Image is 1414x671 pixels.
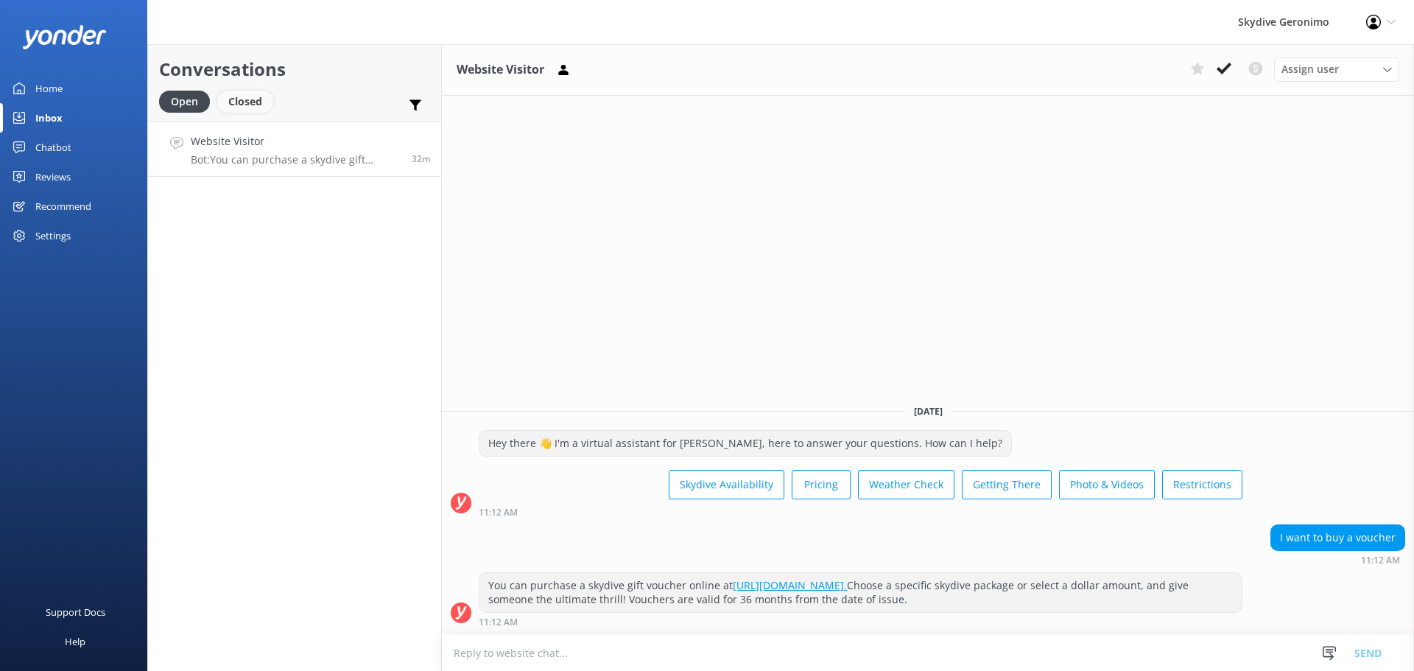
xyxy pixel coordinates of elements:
[191,153,401,166] p: Bot: You can purchase a skydive gift voucher online at [URL][DOMAIN_NAME]. Choose a specific skyd...
[905,405,952,418] span: [DATE]
[479,573,1242,612] div: You can purchase a skydive gift voucher online at Choose a specific skydive package or select a d...
[22,25,107,49] img: yonder-white-logo.png
[669,470,784,499] button: Skydive Availability
[191,133,401,150] h4: Website Visitor
[1271,525,1404,550] div: I want to buy a voucher
[479,431,1011,456] div: Hey there 👋 I'm a virtual assistant for [PERSON_NAME], here to answer your questions. How can I h...
[792,470,851,499] button: Pricing
[1274,57,1399,81] div: Assign User
[159,55,430,83] h2: Conversations
[159,93,217,109] a: Open
[1361,556,1400,565] strong: 11:12 AM
[1281,61,1339,77] span: Assign user
[1059,470,1155,499] button: Photo & Videos
[479,507,1242,517] div: Sep 26 2025 11:12am (UTC +08:00) Australia/Perth
[159,91,210,113] div: Open
[35,221,71,250] div: Settings
[858,470,954,499] button: Weather Check
[457,60,544,80] h3: Website Visitor
[479,508,518,517] strong: 11:12 AM
[46,597,105,627] div: Support Docs
[479,616,1242,627] div: Sep 26 2025 11:12am (UTC +08:00) Australia/Perth
[479,618,518,627] strong: 11:12 AM
[962,470,1052,499] button: Getting There
[412,152,430,165] span: Sep 26 2025 11:12am (UTC +08:00) Australia/Perth
[217,93,281,109] a: Closed
[35,74,63,103] div: Home
[35,133,71,162] div: Chatbot
[148,122,441,177] a: Website VisitorBot:You can purchase a skydive gift voucher online at [URL][DOMAIN_NAME]. Choose a...
[65,627,85,656] div: Help
[35,192,91,221] div: Recommend
[35,103,63,133] div: Inbox
[733,578,847,592] a: [URL][DOMAIN_NAME].
[1162,470,1242,499] button: Restrictions
[217,91,273,113] div: Closed
[35,162,71,192] div: Reviews
[1270,555,1405,565] div: Sep 26 2025 11:12am (UTC +08:00) Australia/Perth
